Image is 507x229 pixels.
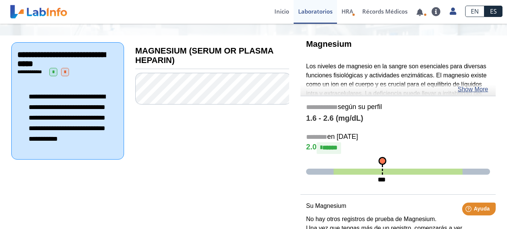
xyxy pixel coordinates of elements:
[306,103,490,112] h5: según su perfil
[440,200,499,221] iframe: Help widget launcher
[465,6,484,17] a: EN
[135,46,273,65] b: MAGNESIUM (SERUM OR PLASMA HEPARIN)
[458,85,488,94] a: Show More
[306,62,490,107] p: Los niveles de magnesio en la sangre son esenciales para diversas funciones fisiológicas y activi...
[306,133,490,141] h5: en [DATE]
[484,6,502,17] a: ES
[306,114,490,123] h4: 1.6 - 2.6 (mg/dL)
[306,39,352,49] b: Magnesium
[306,142,490,154] h4: 2.0
[342,8,353,15] span: HRA
[306,201,490,211] p: Su Magnesium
